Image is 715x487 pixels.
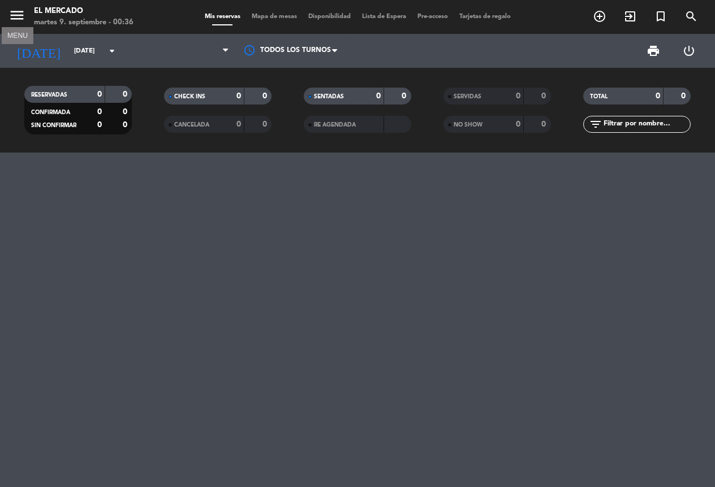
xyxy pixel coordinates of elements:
[516,120,520,128] strong: 0
[516,92,520,100] strong: 0
[246,14,303,20] span: Mapa de mesas
[593,10,606,23] i: add_circle_outline
[199,14,246,20] span: Mis reservas
[376,92,381,100] strong: 0
[623,10,637,23] i: exit_to_app
[541,120,548,128] strong: 0
[236,92,241,100] strong: 0
[236,120,241,128] strong: 0
[589,118,602,131] i: filter_list
[412,14,454,20] span: Pre-acceso
[262,120,269,128] strong: 0
[454,122,483,128] span: NO SHOW
[123,108,130,116] strong: 0
[682,44,696,58] i: power_settings_new
[541,92,548,100] strong: 0
[123,90,130,98] strong: 0
[8,7,25,24] i: menu
[647,44,660,58] span: print
[97,90,102,98] strong: 0
[105,44,119,58] i: arrow_drop_down
[97,108,102,116] strong: 0
[262,92,269,100] strong: 0
[454,14,516,20] span: Tarjetas de regalo
[681,92,688,100] strong: 0
[314,94,344,99] span: SENTADAS
[602,118,690,131] input: Filtrar por nombre...
[34,17,133,28] div: martes 9. septiembre - 00:36
[303,14,356,20] span: Disponibilidad
[8,7,25,28] button: menu
[454,94,481,99] span: SERVIDAS
[8,38,68,63] i: [DATE]
[123,121,130,129] strong: 0
[2,30,33,40] div: MENU
[174,122,209,128] span: CANCELADA
[314,122,356,128] span: RE AGENDADA
[656,92,660,100] strong: 0
[684,10,698,23] i: search
[654,10,667,23] i: turned_in_not
[402,92,408,100] strong: 0
[356,14,412,20] span: Lista de Espera
[590,94,608,99] span: TOTAL
[31,92,67,98] span: RESERVADAS
[174,94,205,99] span: CHECK INS
[31,123,76,128] span: SIN CONFIRMAR
[97,121,102,129] strong: 0
[31,110,70,115] span: CONFIRMADA
[34,6,133,17] div: El Mercado
[671,34,707,68] div: LOG OUT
